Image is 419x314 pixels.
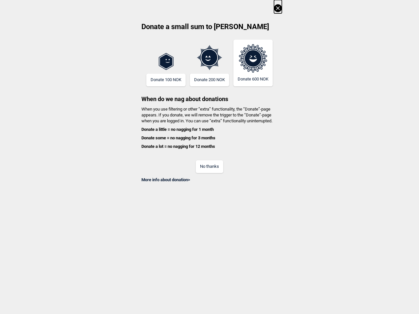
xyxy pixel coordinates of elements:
button: Donate 100 NOK [146,74,186,86]
b: Donate a lot = no nagging for 12 months [141,144,215,149]
a: More info about donation> [141,177,190,182]
b: Donate a little = no nagging for 1 month [141,127,214,132]
button: No thanks [196,160,223,173]
b: Donate some = no nagging for 3 months [141,135,215,140]
h2: Donate a small sum to [PERSON_NAME] [137,22,282,36]
button: Donate 200 NOK [190,74,229,86]
h4: When you use filtering or other “extra” functionality, the “Donate”-page appears. If you donate, ... [137,106,282,150]
h3: When do we nag about donations [137,86,282,103]
button: Donate 600 NOK [233,40,273,86]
